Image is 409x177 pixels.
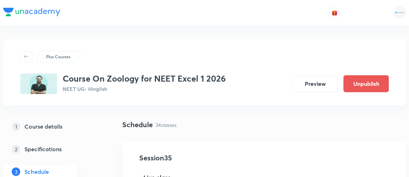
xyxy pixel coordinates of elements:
[331,10,338,16] img: avatar
[139,153,269,163] h4: Session 35
[24,145,62,153] h5: Specifications
[46,53,71,60] p: Plus Courses
[63,73,226,84] h3: Course On Zoology for NEET Excel 1 2026
[292,75,338,92] button: Preview
[20,73,57,94] img: 45BF785E-69E6-4CCD-8E6D-B976E37F6D3A_plus.png
[12,167,20,176] p: 3
[156,121,177,129] p: 34 classes
[122,119,153,130] h4: Schedule
[3,119,100,134] a: 1Course details
[3,8,60,18] a: Company Logo
[24,122,62,131] h5: Course details
[3,8,60,16] img: Company Logo
[12,145,20,153] p: 2
[343,75,389,92] button: Unpublish
[63,85,226,93] p: NEET UG • Hinglish
[24,167,49,176] h5: Schedule
[329,7,340,18] button: avatar
[394,7,406,19] img: Rahul Mishra
[3,142,100,156] a: 2Specifications
[12,122,20,131] p: 1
